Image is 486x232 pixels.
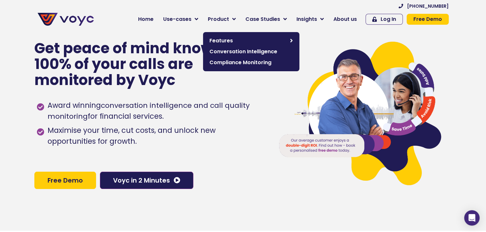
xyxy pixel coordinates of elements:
[464,210,480,226] div: Open Intercom Messenger
[245,15,280,23] span: Case Studies
[132,133,163,140] a: Privacy Policy
[138,15,154,23] span: Home
[381,17,396,22] span: Log In
[38,13,94,26] img: voyc-full-logo
[296,15,317,23] span: Insights
[333,15,357,23] span: About us
[208,15,229,23] span: Product
[203,13,241,26] a: Product
[241,13,292,26] a: Case Studies
[329,13,362,26] a: About us
[46,100,265,122] span: Award winning for financial services.
[158,13,203,26] a: Use-cases
[85,52,107,59] span: Job title
[206,46,296,57] a: Conversation Intelligence
[366,14,403,25] a: Log In
[85,26,101,33] span: Phone
[407,4,449,8] span: [PHONE_NUMBER]
[100,172,193,189] a: Voyc in 2 Minutes
[206,35,296,46] a: Features
[133,13,158,26] a: Home
[206,57,296,68] a: Compliance Monitoring
[34,40,273,88] p: Get peace of mind knowing that 100% of your calls are monitored by Voyc
[399,4,449,8] a: [PHONE_NUMBER]
[413,17,442,22] span: Free Demo
[292,13,329,26] a: Insights
[48,100,250,121] h1: conversation intelligence and call quality monitoring
[113,177,170,184] span: Voyc in 2 Minutes
[163,15,191,23] span: Use-cases
[34,172,96,189] a: Free Demo
[407,14,449,25] a: Free Demo
[46,125,265,147] span: Maximise your time, cut costs, and unlock new opportunities for growth.
[209,48,293,56] span: Conversation Intelligence
[209,59,293,66] span: Compliance Monitoring
[48,177,83,184] span: Free Demo
[209,37,287,45] span: Features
